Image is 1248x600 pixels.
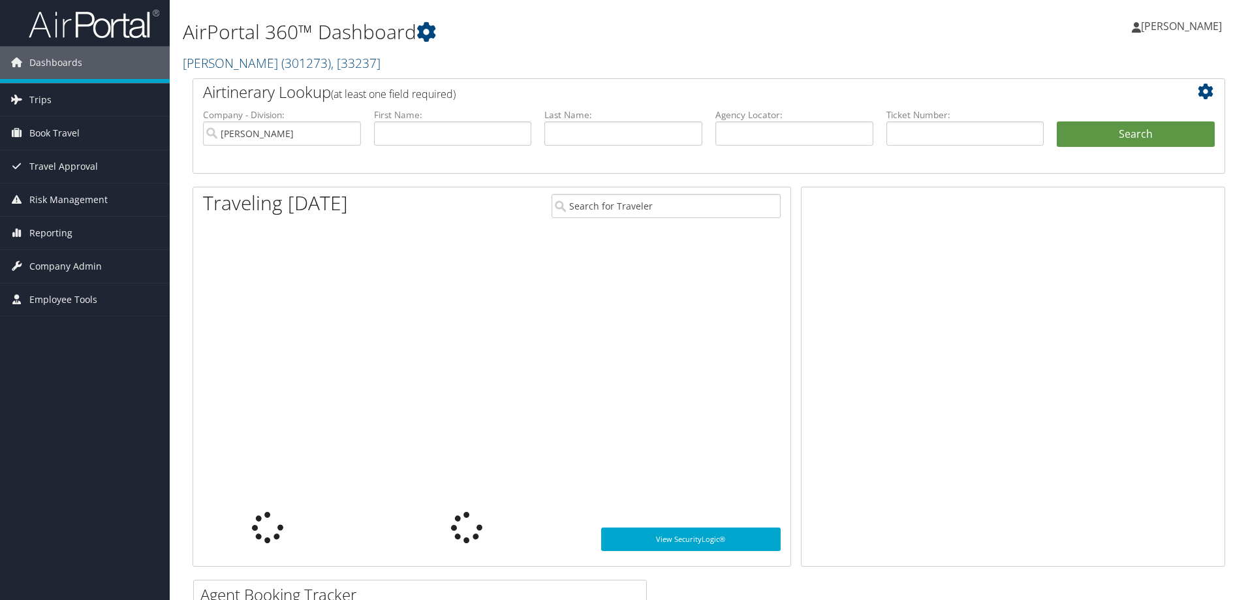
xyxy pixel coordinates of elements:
h1: Traveling [DATE] [203,189,348,217]
span: Reporting [29,217,72,249]
span: Book Travel [29,117,80,150]
a: [PERSON_NAME] [183,54,381,72]
h1: AirPortal 360™ Dashboard [183,18,884,46]
label: Agency Locator: [715,108,873,121]
span: Risk Management [29,183,108,216]
a: View SecurityLogic® [601,528,781,551]
a: [PERSON_NAME] [1132,7,1235,46]
span: (at least one field required) [331,87,456,101]
span: [PERSON_NAME] [1141,19,1222,33]
span: Dashboards [29,46,82,79]
span: Employee Tools [29,283,97,316]
span: Travel Approval [29,150,98,183]
label: Ticket Number: [886,108,1044,121]
span: Trips [29,84,52,116]
label: Company - Division: [203,108,361,121]
label: Last Name: [544,108,702,121]
input: Search for Traveler [552,194,781,218]
button: Search [1057,121,1215,148]
span: , [ 33237 ] [331,54,381,72]
span: Company Admin [29,250,102,283]
img: airportal-logo.png [29,8,159,39]
h2: Airtinerary Lookup [203,81,1129,103]
label: First Name: [374,108,532,121]
span: ( 301273 ) [281,54,331,72]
